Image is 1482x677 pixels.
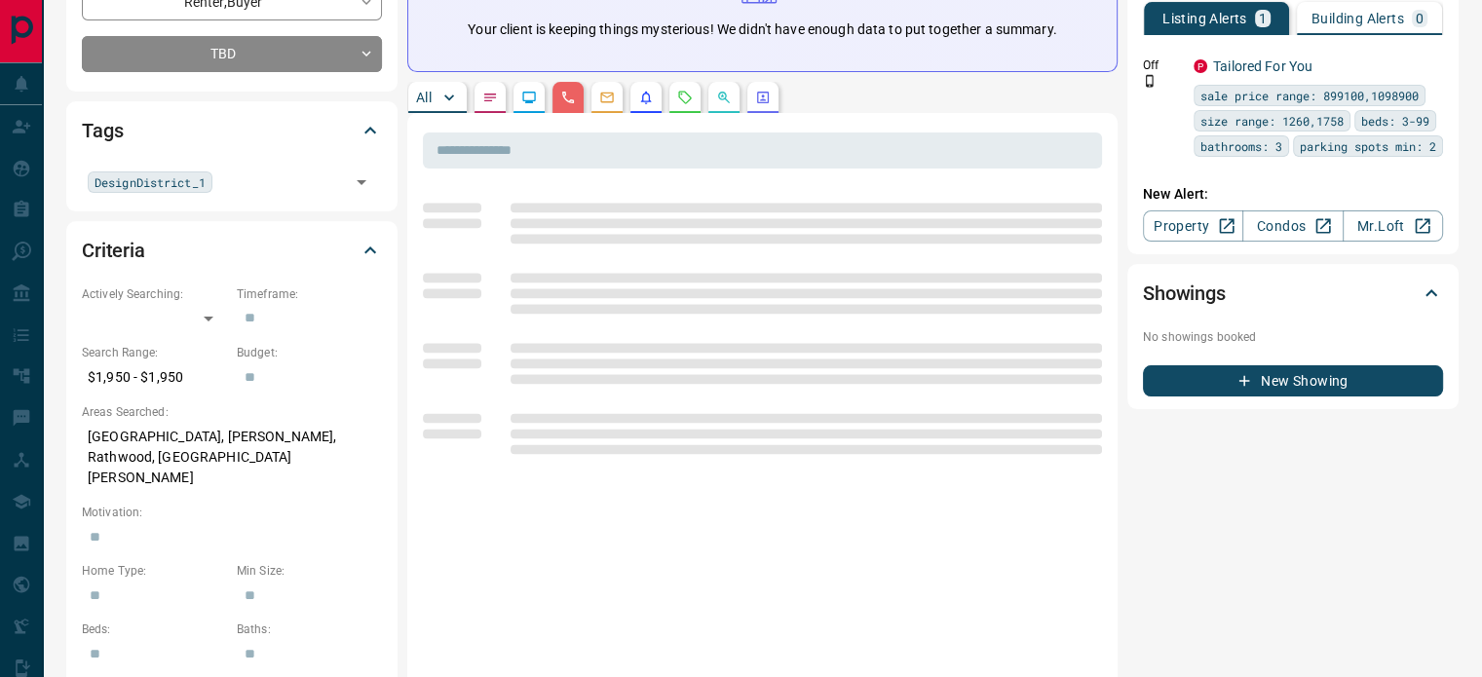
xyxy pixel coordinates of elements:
p: 1 [1259,12,1267,25]
svg: Calls [560,90,576,105]
div: Showings [1143,270,1443,317]
span: bathrooms: 3 [1200,136,1282,156]
svg: Agent Actions [755,90,771,105]
p: Baths: [237,621,382,638]
div: TBD [82,36,382,72]
p: Areas Searched: [82,403,382,421]
span: beds: 3-99 [1361,111,1429,131]
p: Building Alerts [1311,12,1404,25]
button: Open [348,169,375,196]
div: Tags [82,107,382,154]
p: Home Type: [82,562,227,580]
p: Listing Alerts [1162,12,1247,25]
span: DesignDistrict_1 [95,172,206,192]
p: 0 [1416,12,1424,25]
svg: Push Notification Only [1143,74,1157,88]
span: parking spots min: 2 [1300,136,1436,156]
p: Search Range: [82,344,227,361]
p: $1,950 - $1,950 [82,361,227,394]
p: No showings booked [1143,328,1443,346]
p: Timeframe: [237,285,382,303]
p: Beds: [82,621,227,638]
p: Actively Searching: [82,285,227,303]
a: Tailored For You [1213,58,1312,74]
div: Criteria [82,227,382,274]
p: New Alert: [1143,184,1443,205]
h2: Tags [82,115,123,146]
a: Mr.Loft [1343,210,1443,242]
svg: Listing Alerts [638,90,654,105]
span: size range: 1260,1758 [1200,111,1344,131]
p: Your client is keeping things mysterious! We didn't have enough data to put together a summary. [468,19,1056,40]
p: All [416,91,432,104]
h2: Showings [1143,278,1226,309]
svg: Requests [677,90,693,105]
div: property.ca [1194,59,1207,73]
p: Budget: [237,344,382,361]
p: Off [1143,56,1182,74]
p: Motivation: [82,504,382,521]
a: Condos [1242,210,1343,242]
p: Min Size: [237,562,382,580]
svg: Opportunities [716,90,732,105]
p: [GEOGRAPHIC_DATA], [PERSON_NAME], Rathwood, [GEOGRAPHIC_DATA][PERSON_NAME] [82,421,382,494]
button: New Showing [1143,365,1443,396]
svg: Emails [599,90,615,105]
h2: Criteria [82,235,145,266]
span: sale price range: 899100,1098900 [1200,86,1419,105]
svg: Notes [482,90,498,105]
svg: Lead Browsing Activity [521,90,537,105]
a: Property [1143,210,1243,242]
